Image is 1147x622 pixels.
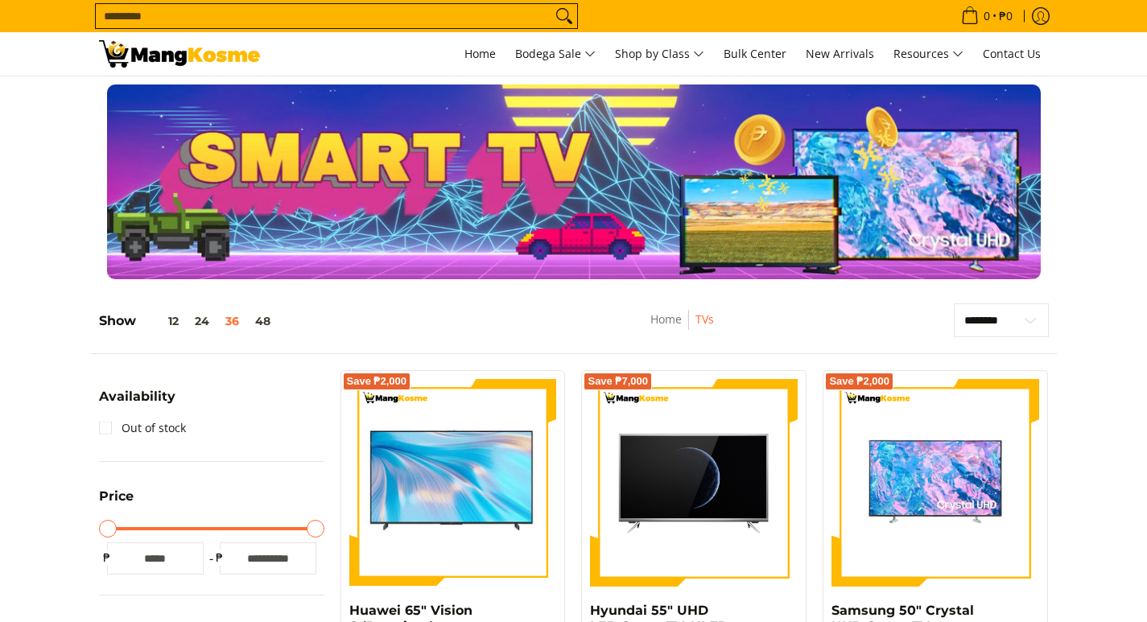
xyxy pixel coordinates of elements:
span: Save ₱7,000 [588,377,648,386]
a: Resources [885,32,972,76]
span: ₱ [212,550,228,566]
button: 36 [217,315,247,327]
img: Samsung 50" Crystal UHD Smart TV, UA50CU7000GXXP (Premium) [831,379,1039,587]
span: Save ₱2,000 [347,377,407,386]
summary: Open [99,390,175,415]
summary: Open [99,490,134,515]
nav: Breadcrumbs [559,310,805,346]
button: 48 [247,315,278,327]
h5: Show [99,313,278,329]
span: Save ₱2,000 [829,377,889,386]
a: Shop by Class [607,32,712,76]
span: Bulk Center [724,46,786,61]
span: ₱ [99,550,115,566]
span: ₱0 [996,10,1015,22]
button: 24 [187,315,217,327]
span: Availability [99,390,175,403]
a: Contact Us [975,32,1049,76]
a: Bodega Sale [507,32,604,76]
a: Home [650,311,682,327]
span: Shop by Class [615,44,704,64]
span: Price [99,490,134,503]
a: Out of stock [99,415,186,441]
span: Bodega Sale [515,44,596,64]
a: Bulk Center [716,32,794,76]
img: TVs - Premium Television Brands l Mang Kosme [99,40,260,68]
span: Contact Us [983,46,1041,61]
a: New Arrivals [798,32,882,76]
span: Home [464,46,496,61]
span: New Arrivals [806,46,874,61]
a: Home [456,32,504,76]
button: Search [551,4,577,28]
button: 12 [136,315,187,327]
img: hyundai-ultra-hd-smart-tv-65-inch-full-view-mang-kosme [590,379,798,587]
nav: Main Menu [276,32,1049,76]
span: Resources [893,44,963,64]
a: TVs [695,311,714,327]
img: huawei-s-65-inch-4k-lcd-display-tv-full-view-mang-kosme [349,387,557,577]
span: 0 [981,10,992,22]
span: • [956,7,1017,25]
